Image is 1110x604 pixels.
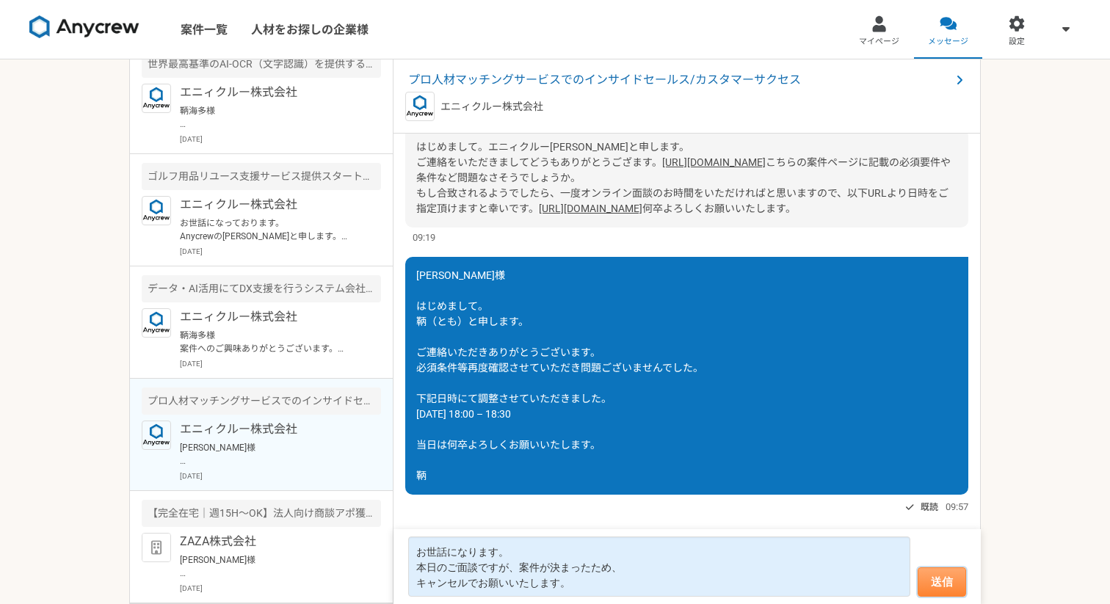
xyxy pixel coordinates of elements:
div: データ・AI活用にてDX支援を行うシステム会社でのインサイドセールスを募集 [142,275,381,302]
span: 設定 [1009,36,1025,48]
p: [DATE] [180,470,381,481]
a: [URL][DOMAIN_NAME] [539,203,642,214]
textarea: お世話になります。 本日のご面談ですが、案件が決まったため、 キャンセルでお願いいたします。 [408,536,910,597]
img: logo_text_blue_01.png [142,308,171,338]
p: [DATE] [180,134,381,145]
img: default_org_logo-42cde973f59100197ec2c8e796e4974ac8490bb5b08a0eb061ff975e4574aa76.png [142,533,171,562]
p: エニィクルー株式会社 [180,421,361,438]
img: logo_text_blue_01.png [142,421,171,450]
span: はじめまして。エニィクルー[PERSON_NAME]と申します。 ご連絡をいただきましてどうもありがとうござます。 [416,141,689,168]
div: 【完全在宅｜週15H〜OK】法人向け商談アポ獲得をお願いします！ [142,500,381,527]
span: 何卒よろしくお願いいたします。 [642,203,796,214]
p: [PERSON_NAME]様 はじめまして。 鞆（とも）と申します。 ご連絡いただきありがとうございます。 必須条件等再度確認させていただき問題ございませんでした。 下記日時にて調整させていただ... [180,441,361,467]
div: プロ人材マッチングサービスでのインサイドセールス/カスタマーサクセス [142,387,381,415]
p: エニィクルー株式会社 [180,84,361,101]
p: [DATE] [180,583,381,594]
p: 鞆海多様 いつもAnycrewのご利用、ありがとうございます。 プロフィールを拝見し、本件もしご興味がございましたら、是非ご案内させて頂ければと思うのですが、ご興味・ご関心はいかがでしょうか？ [180,104,361,131]
span: 09:19 [413,230,435,244]
p: 鞆海多様 案件へのご興味ありがとうございます。 可能でしたら案件説明と合わせ、ご経験をお伺いできればと思います。下記よりご面談の設定をお願いできますでしょうか？（所要：30分程度-1時間程度：オ... [180,329,361,355]
span: マイページ [859,36,899,48]
a: [URL][DOMAIN_NAME] [662,156,766,168]
span: こちらの案件ページに記載の必須要件や条件など問題なさそうでしょうか。 もし合致されるようでしたら、一度オンライン面談のお時間をいただければと思いますので、以下URLより日時をご指定頂けますと幸いです。 [416,156,951,214]
img: 8DqYSo04kwAAAAASUVORK5CYII= [29,15,139,39]
span: メッセージ [928,36,968,48]
span: 既読 [921,498,938,516]
p: エニィクルー株式会社 [180,196,361,214]
p: お世話になっております。 Anycrewの[PERSON_NAME]と申します。 ご経歴を拝見させていただき、お声がけさせていただきましたが、こちらの案件の応募はいかがでしょうか。 必須スキル面... [180,217,361,243]
p: [DATE] [180,358,381,369]
p: エニィクルー株式会社 [180,308,361,326]
p: [DATE] [180,246,381,257]
img: logo_text_blue_01.png [142,196,171,225]
p: ZAZA株式会社 [180,533,361,550]
p: エニィクルー株式会社 [440,99,543,114]
span: プロ人材マッチングサービスでのインサイドセールス/カスタマーサクセス [408,71,951,89]
div: ゴルフ用品リユース支援サービス提供スタートアップ カスタマーサクセス（店舗営業） [142,163,381,190]
div: 世界最高基準のAI-OCR（文字認識）を提供するメガベンチャー パートナー営業 [142,51,381,78]
span: [PERSON_NAME]様 はじめまして。 鞆（とも）と申します。 ご連絡いただきありがとうございます。 必須条件等再度確認させていただき問題ございませんでした。 下記日時にて調整させていただ... [416,269,703,481]
button: 送信 [918,567,966,597]
p: [PERSON_NAME]様 お世話になります。鞆です。 当日のURL、会社紹介等、ご共有いただきありがとうございます。 事前に確認させていただきます。 何卒よろしくお願いいたします。 鞆 [180,553,361,580]
img: logo_text_blue_01.png [405,92,435,121]
img: logo_text_blue_01.png [142,84,171,113]
span: 09:57 [946,500,968,514]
